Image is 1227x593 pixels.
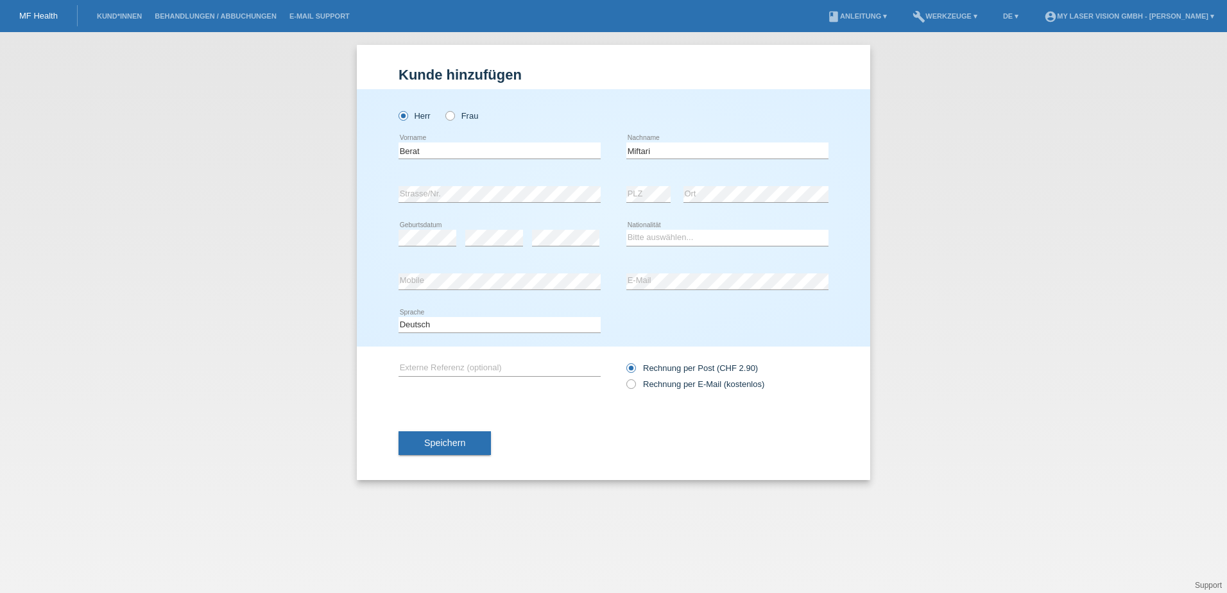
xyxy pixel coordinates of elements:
a: account_circleMy Laser Vision GmbH - [PERSON_NAME] ▾ [1038,12,1221,20]
a: buildWerkzeuge ▾ [906,12,984,20]
label: Frau [445,111,478,121]
i: build [913,10,925,23]
a: Support [1195,581,1222,590]
a: Behandlungen / Abbuchungen [148,12,283,20]
input: Rechnung per Post (CHF 2.90) [626,363,635,379]
a: DE ▾ [997,12,1025,20]
input: Rechnung per E-Mail (kostenlos) [626,379,635,395]
a: E-Mail Support [283,12,356,20]
input: Herr [399,111,407,119]
label: Rechnung per Post (CHF 2.90) [626,363,758,373]
span: Speichern [424,438,465,448]
label: Herr [399,111,431,121]
i: account_circle [1044,10,1057,23]
input: Frau [445,111,454,119]
a: bookAnleitung ▾ [821,12,893,20]
button: Speichern [399,431,491,456]
a: MF Health [19,11,58,21]
i: book [827,10,840,23]
h1: Kunde hinzufügen [399,67,828,83]
a: Kund*innen [90,12,148,20]
label: Rechnung per E-Mail (kostenlos) [626,379,764,389]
